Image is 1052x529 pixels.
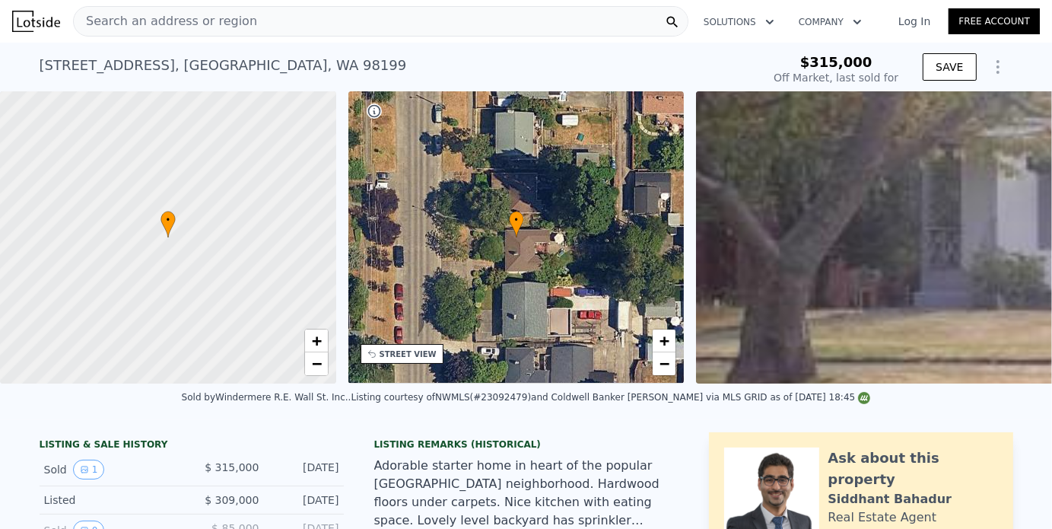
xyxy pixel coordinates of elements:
div: LISTING & SALE HISTORY [40,438,344,454]
span: $315,000 [800,54,872,70]
button: Solutions [691,8,787,36]
div: [DATE] [272,460,339,480]
div: Listing courtesy of NWMLS (#23092479) and Coldwell Banker [PERSON_NAME] via MLS GRID as of [DATE]... [351,392,871,403]
div: Real Estate Agent [828,508,937,527]
span: $ 309,000 [205,494,259,506]
span: − [311,354,321,373]
img: Lotside [12,11,60,32]
div: Sold [44,460,180,480]
div: Siddhant Bahadur [828,490,952,508]
a: Free Account [949,8,1040,34]
span: + [659,331,669,350]
span: $ 315,000 [205,461,259,473]
span: + [311,331,321,350]
a: Zoom out [653,352,675,375]
div: Off Market, last sold for [774,70,898,85]
span: • [509,213,524,227]
img: NWMLS Logo [858,392,870,404]
button: SAVE [923,53,976,81]
div: [STREET_ADDRESS] , [GEOGRAPHIC_DATA] , WA 98199 [40,55,407,76]
span: − [659,354,669,373]
div: [DATE] [272,492,339,508]
a: Log In [880,14,949,29]
div: • [509,211,524,237]
div: • [161,211,176,237]
a: Zoom out [305,352,328,375]
a: Zoom in [653,330,675,352]
div: Ask about this property [828,448,998,490]
a: Zoom in [305,330,328,352]
span: • [161,213,176,227]
button: Company [787,8,874,36]
div: STREET VIEW [380,349,437,360]
div: Sold by Windermere R.E. Wall St. Inc. . [182,392,351,403]
div: Listed [44,492,180,508]
div: Listing Remarks (Historical) [374,438,679,451]
button: Show Options [983,52,1013,82]
span: Search an address or region [74,12,257,30]
button: View historical data [73,460,105,480]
